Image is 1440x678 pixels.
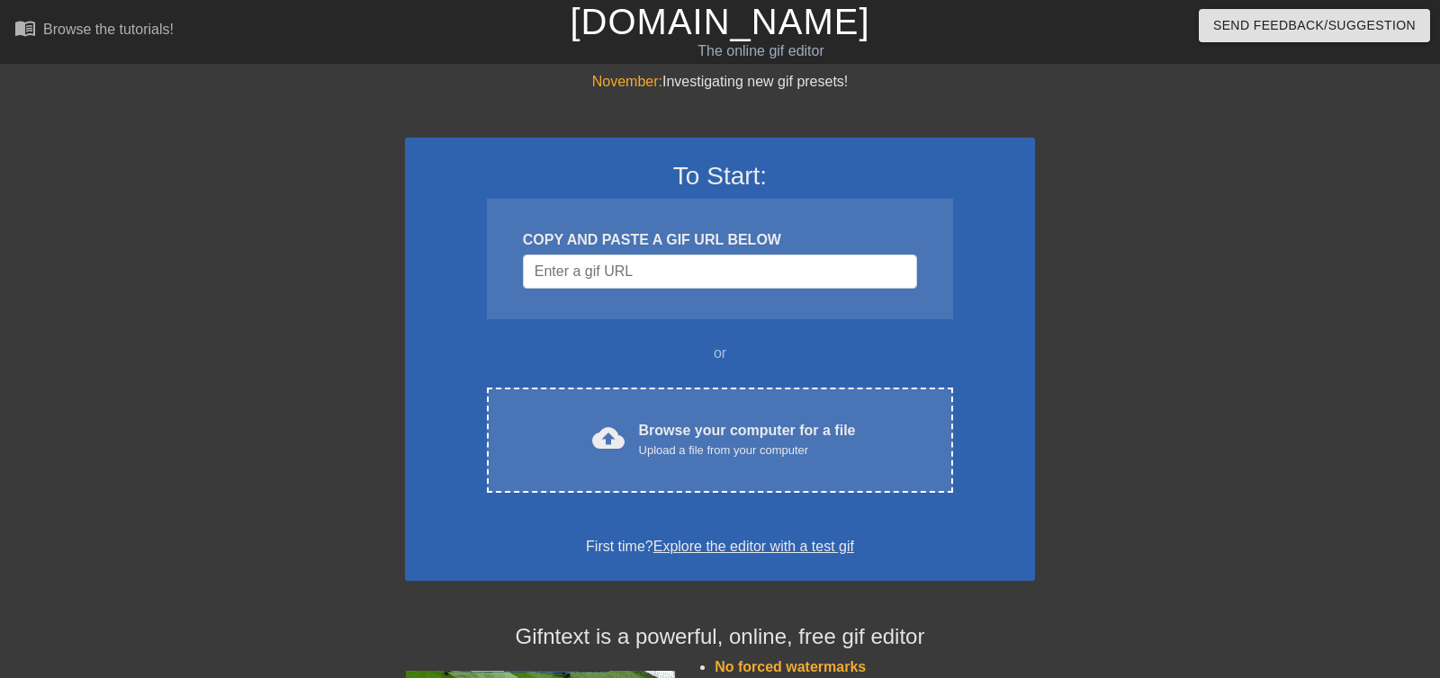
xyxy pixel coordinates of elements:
[639,442,856,459] div: Upload a file from your computer
[639,420,856,459] div: Browse your computer for a file
[570,2,869,41] a: [DOMAIN_NAME]
[489,40,1032,62] div: The online gif editor
[405,624,1035,650] h4: Gifntext is a powerful, online, free gif editor
[43,22,174,37] div: Browse the tutorials!
[14,17,174,45] a: Browse the tutorials!
[452,343,988,364] div: or
[592,74,662,89] span: November:
[1199,9,1430,42] button: Send Feedback/Suggestion
[523,254,917,289] input: Username
[523,229,917,251] div: COPY AND PASTE A GIF URL BELOW
[1213,14,1416,37] span: Send Feedback/Suggestion
[428,161,1012,192] h3: To Start:
[653,539,854,554] a: Explore the editor with a test gif
[14,17,36,39] span: menu_book
[592,422,625,454] span: cloud_upload
[428,536,1012,558] div: First time?
[715,659,866,674] span: No forced watermarks
[405,71,1035,93] div: Investigating new gif presets!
